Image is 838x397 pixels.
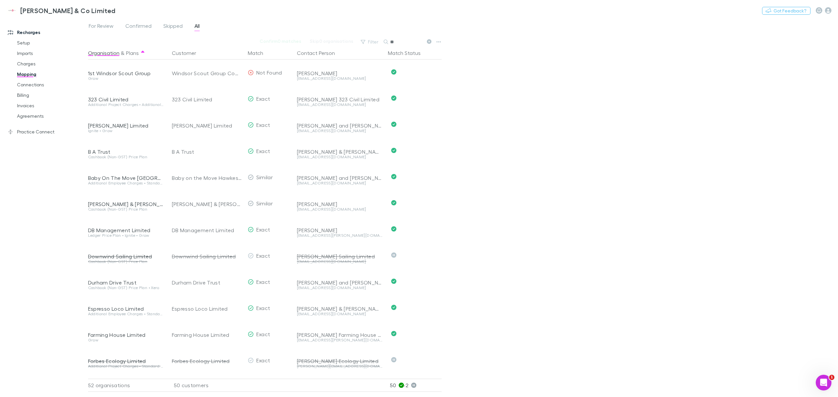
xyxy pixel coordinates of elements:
span: Not Found [256,69,282,76]
div: Forbes Ecology Limited [172,348,243,374]
div: [PERSON_NAME] & [PERSON_NAME] [88,201,164,207]
div: Durham Drive Trust [88,279,164,286]
div: [PERSON_NAME] & [PERSON_NAME] [297,148,383,155]
div: [PERSON_NAME] 323 Civil Limited [297,96,383,103]
button: Match [248,46,271,60]
div: Durham Drive Trust [172,269,243,296]
span: Exact [256,148,270,154]
div: [EMAIL_ADDRESS][DOMAIN_NAME] [297,207,383,211]
div: B A Trust [172,139,243,165]
button: Got Feedback? [762,7,811,15]
div: [PERSON_NAME] [297,201,383,207]
h3: [PERSON_NAME] & Co Limited [20,7,116,14]
div: Baby on the Move Hawkes Bay CNZBT Limited [172,165,243,191]
svg: Confirmed [391,69,396,75]
div: [PERSON_NAME] & [PERSON_NAME] [297,305,383,312]
svg: Confirmed [391,148,396,153]
div: [EMAIL_ADDRESS][DOMAIN_NAME] [297,129,383,133]
span: Exact [256,305,270,311]
span: Similar [256,200,273,206]
div: Farming House Limited [172,322,243,348]
a: Invoices [10,100,93,111]
div: 323 Civil Limited [88,96,164,103]
button: Filter [357,38,382,46]
div: Cashbook (Non-GST) Price Plan [88,260,164,264]
div: Ledger Price Plan • Ignite • Grow [88,233,164,237]
div: Additional Project Charges • Standard + Projects + Expenses • Additional Expenses Charges [88,364,164,368]
span: 1 [829,375,834,380]
div: [EMAIL_ADDRESS][DOMAIN_NAME] [297,103,383,107]
span: Confirmed [125,23,152,31]
div: [EMAIL_ADDRESS][DOMAIN_NAME] [297,312,383,316]
svg: Skipped [391,357,396,362]
svg: Confirmed [391,305,396,310]
div: [EMAIL_ADDRESS][DOMAIN_NAME] [297,286,383,290]
div: Cashbook (Non-GST) Price Plan [88,207,164,211]
div: [EMAIL_ADDRESS][PERSON_NAME][DOMAIN_NAME] [297,338,383,342]
div: [PERSON_NAME] Farming House Limited [297,332,383,338]
div: [EMAIL_ADDRESS][PERSON_NAME][DOMAIN_NAME] [297,233,383,237]
div: 1st Windsor Scout Group [88,70,164,77]
div: Cashbook (Non-GST) Price Plan • Xero [88,286,164,290]
button: Skip0 organisations [305,37,357,45]
span: Exact [256,95,270,102]
svg: Confirmed [391,331,396,336]
p: 50 · 2 [390,379,442,391]
span: Exact [256,226,270,233]
div: [PERSON_NAME] and [PERSON_NAME] [297,122,383,129]
div: B A Trust [88,148,164,155]
div: 52 organisations [88,379,167,392]
div: [PERSON_NAME] [297,70,383,77]
span: Exact [256,252,270,259]
button: Plans [126,46,139,60]
div: [PERSON_NAME][EMAIL_ADDRESS][DOMAIN_NAME] [297,364,383,368]
span: Exact [256,279,270,285]
span: Exact [256,122,270,128]
div: Forbes Ecology Limited [88,358,164,364]
a: Practice Connect [1,127,93,137]
div: Baby On The Move [GEOGRAPHIC_DATA] [88,175,164,181]
span: Exact [256,357,270,363]
a: Connections [10,79,93,90]
div: Ignite • Grow [88,129,164,133]
svg: Confirmed [391,95,396,101]
a: Billing [10,90,93,100]
a: Recharges [1,27,93,38]
svg: Confirmed [391,226,396,232]
div: [PERSON_NAME] Limited [88,122,164,129]
div: [PERSON_NAME] Limited [172,112,243,139]
span: Similar [256,174,273,180]
div: [PERSON_NAME] [297,227,383,233]
svg: Confirmed [391,200,396,205]
div: Additional Employee Charges • Standard + Payroll + Expenses [88,181,164,185]
div: & [88,46,164,60]
div: Downwind Sailing Limited [88,253,164,260]
button: Contact Person [297,46,343,60]
a: Charges [10,59,93,69]
div: [PERSON_NAME] and [PERSON_NAME] [297,175,383,181]
a: Mapping [10,69,93,79]
button: Confirm0 matches [255,37,305,45]
iframe: Intercom live chat [816,375,831,390]
a: Imports [10,48,93,59]
div: Additional Project Charges • Additional Employee Charges • Standard + Payroll + Projects + Expenses [88,103,164,107]
span: All [194,23,200,31]
a: Setup [10,38,93,48]
a: Agreements [10,111,93,121]
div: DB Management Limited [88,227,164,233]
svg: Skipped [391,252,396,258]
svg: Confirmed [391,174,396,179]
div: Grow [88,77,164,80]
div: DB Management Limited [172,217,243,243]
div: Espresso Loco Limited [172,296,243,322]
div: [PERSON_NAME] and [PERSON_NAME] [297,279,383,286]
div: Grow [88,338,164,342]
div: Farming House Limited [88,332,164,338]
div: Cashbook (Non-GST) Price Plan [88,155,164,159]
div: [PERSON_NAME] & [PERSON_NAME] [172,191,243,217]
button: Match Status [388,46,428,60]
span: Skipped [163,23,183,31]
div: 323 Civil Limited [172,86,243,112]
div: Espresso Loco Limited [88,305,164,312]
